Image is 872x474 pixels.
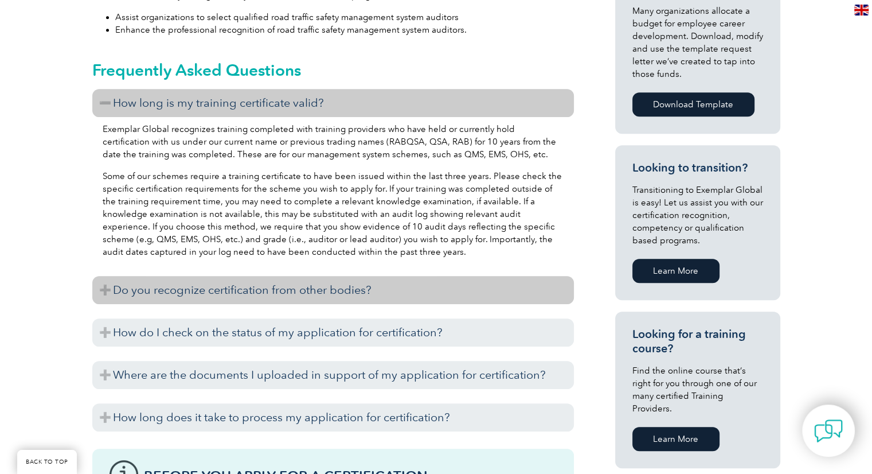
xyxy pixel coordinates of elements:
[103,123,564,161] p: Exemplar Global recognizes training completed with training providers who have held or currently ...
[632,259,720,283] a: Learn More
[632,92,754,116] a: Download Template
[92,61,574,79] h2: Frequently Asked Questions
[92,276,574,304] h3: Do you recognize certification from other bodies?
[632,364,763,415] p: Find the online course that’s right for you through one of our many certified Training Providers.
[92,361,574,389] h3: Where are the documents I uploaded in support of my application for certification?
[115,11,574,24] li: Assist organizations to select qualified road traffic safety management system auditors
[17,450,77,474] a: BACK TO TOP
[115,24,574,36] li: Enhance the professional recognition of road traffic safety management system auditors.
[814,417,843,445] img: contact-chat.png
[632,5,763,80] p: Many organizations allocate a budget for employee career development. Download, modify and use th...
[632,327,763,356] h3: Looking for a training course?
[103,170,564,258] p: Some of our schemes require a training certificate to have been issued within the last three year...
[92,89,574,117] h3: How long is my training certificate valid?
[854,5,869,15] img: en
[92,318,574,347] h3: How do I check on the status of my application for certification?
[632,427,720,451] a: Learn More
[632,161,763,175] h3: Looking to transition?
[632,184,763,247] p: Transitioning to Exemplar Global is easy! Let us assist you with our certification recognition, c...
[92,403,574,432] h3: How long does it take to process my application for certification?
